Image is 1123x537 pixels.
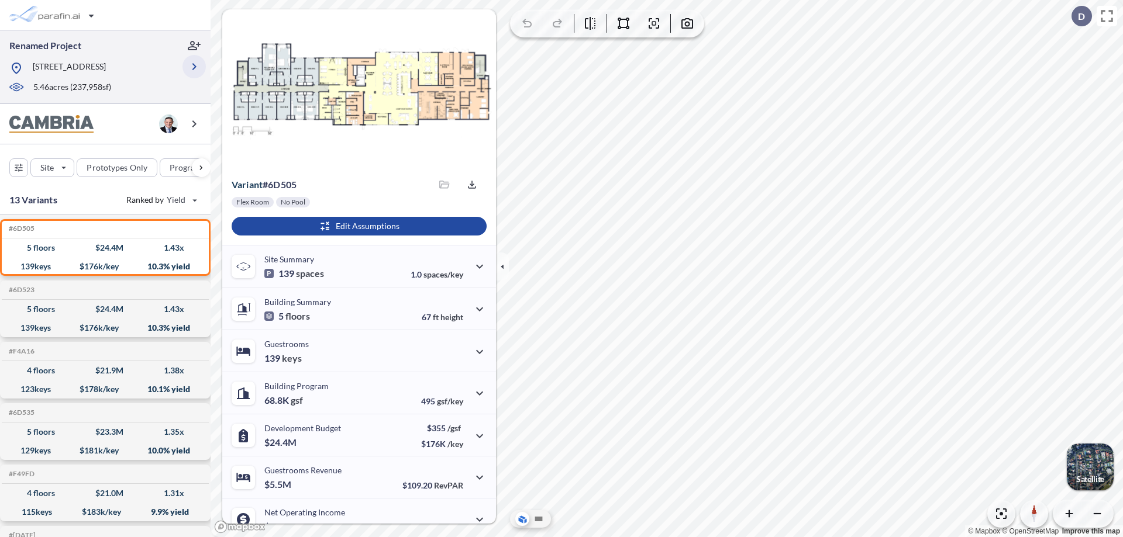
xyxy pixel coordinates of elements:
p: 68.8K [264,394,303,406]
span: ft [433,312,439,322]
button: Prototypes Only [77,158,157,177]
p: 45.0% [414,522,463,532]
p: 139 [264,268,324,279]
span: margin [438,522,463,532]
p: Satellite [1076,474,1104,484]
h5: Click to copy the code [6,408,35,417]
span: /gsf [447,423,461,433]
p: Building Program [264,381,329,391]
img: Switcher Image [1067,444,1114,490]
p: 13 Variants [9,193,57,207]
button: Aerial View [515,512,529,526]
a: Improve this map [1062,527,1120,535]
span: gsf/key [437,396,463,406]
button: Switcher ImageSatellite [1067,444,1114,490]
span: Yield [167,194,186,206]
span: gsf [291,394,303,406]
span: keys [282,352,302,364]
p: $355 [421,423,463,433]
p: Flex Room [236,198,269,207]
p: 1.0 [411,269,463,279]
p: 67 [422,312,463,322]
p: 495 [421,396,463,406]
span: spaces [296,268,324,279]
p: Site [40,162,54,174]
p: Development Budget [264,423,341,433]
a: Mapbox homepage [214,520,266,533]
p: [STREET_ADDRESS] [33,61,106,75]
p: Net Operating Income [264,507,345,517]
p: Guestrooms [264,339,309,349]
p: $24.4M [264,436,298,448]
span: /key [447,439,463,449]
p: No Pool [281,198,305,207]
h5: Click to copy the code [6,286,35,294]
button: Program [160,158,223,177]
span: RevPAR [434,480,463,490]
p: $176K [421,439,463,449]
p: $5.5M [264,479,293,490]
h5: Click to copy the code [6,470,35,478]
p: Site Summary [264,254,314,264]
p: Prototypes Only [87,162,147,174]
button: Site [30,158,74,177]
p: Guestrooms Revenue [264,465,342,475]
p: Program [170,162,202,174]
p: # 6d505 [232,179,297,190]
p: Building Summary [264,297,331,307]
h5: Click to copy the code [6,347,35,355]
p: 5 [264,310,310,322]
button: Site Plan [532,512,546,526]
span: Variant [232,179,263,190]
a: Mapbox [968,527,1000,535]
p: $2.5M [264,521,293,532]
button: Edit Assumptions [232,217,487,235]
a: OpenStreetMap [1002,527,1059,535]
span: height [440,312,463,322]
p: $109.20 [402,480,463,490]
img: BrandImage [9,115,94,133]
span: floors [285,310,310,322]
p: 5.46 acres ( 237,958 sf) [33,81,111,94]
p: Renamed Project [9,39,81,52]
img: user logo [159,115,178,133]
p: Edit Assumptions [336,220,399,232]
button: Ranked by Yield [117,190,205,209]
h5: Click to copy the code [6,224,35,233]
p: 139 [264,352,302,364]
span: spaces/key [423,269,463,279]
p: D [1078,11,1085,22]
